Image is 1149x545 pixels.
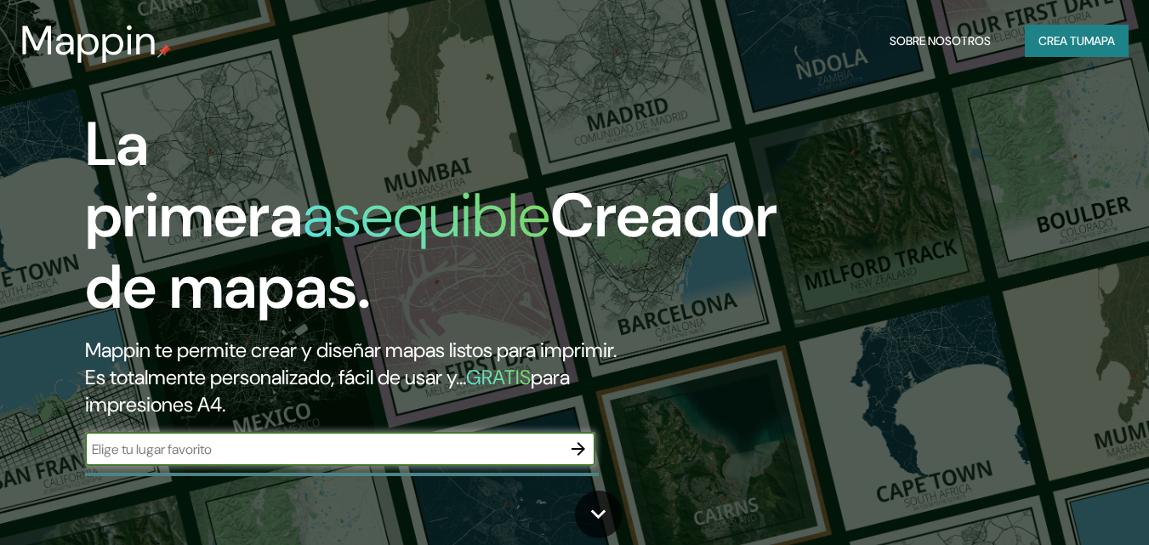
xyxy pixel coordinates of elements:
[890,33,991,48] font: Sobre nosotros
[85,105,303,255] font: La primera
[303,176,550,255] font: asequible
[85,364,466,390] font: Es totalmente personalizado, fácil de usar y...
[1025,25,1129,57] button: Crea tumapa
[85,337,617,363] font: Mappin te permite crear y diseñar mapas listos para imprimir.
[1038,33,1084,48] font: Crea tu
[157,44,171,58] img: pin de mapeo
[466,364,531,390] font: GRATIS
[883,25,998,57] button: Sobre nosotros
[1084,33,1115,48] font: mapa
[85,364,570,417] font: para impresiones A4.
[20,14,157,67] font: Mappin
[85,440,561,459] input: Elige tu lugar favorito
[85,176,777,326] font: Creador de mapas.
